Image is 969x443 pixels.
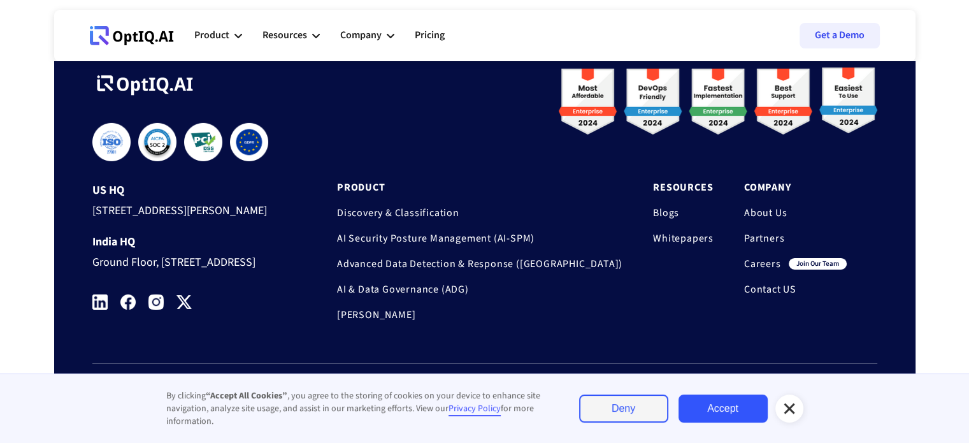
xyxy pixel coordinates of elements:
[262,17,320,55] div: Resources
[800,23,880,48] a: Get a Demo
[194,17,242,55] div: Product
[744,207,847,219] a: About Us
[337,283,622,296] a: AI & Data Governance (ADG)
[337,232,622,245] a: AI Security Posture Management (AI-SPM)
[206,389,287,402] strong: “Accept All Cookies”
[337,181,622,194] a: Product
[92,236,289,249] div: India HQ
[653,207,714,219] a: Blogs
[579,395,668,423] a: Deny
[449,402,501,416] a: Privacy Policy
[90,17,174,55] a: Webflow Homepage
[744,258,781,270] a: Careers
[789,258,847,270] div: join our team
[653,232,714,245] a: Whitepapers
[744,181,847,194] a: Company
[340,27,382,44] div: Company
[337,309,622,321] a: [PERSON_NAME]
[262,27,307,44] div: Resources
[92,184,289,197] div: US HQ
[744,232,847,245] a: Partners
[194,27,229,44] div: Product
[744,283,847,296] a: Contact US
[340,17,394,55] div: Company
[337,258,622,270] a: Advanced Data Detection & Response ([GEOGRAPHIC_DATA])
[92,249,289,272] div: Ground Floor, [STREET_ADDRESS]
[653,181,714,194] a: Resources
[166,389,554,428] div: By clicking , you agree to the storing of cookies on your device to enhance site navigation, anal...
[415,17,445,55] a: Pricing
[92,197,289,221] div: [STREET_ADDRESS][PERSON_NAME]
[678,395,768,423] a: Accept
[337,207,622,219] a: Discovery & Classification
